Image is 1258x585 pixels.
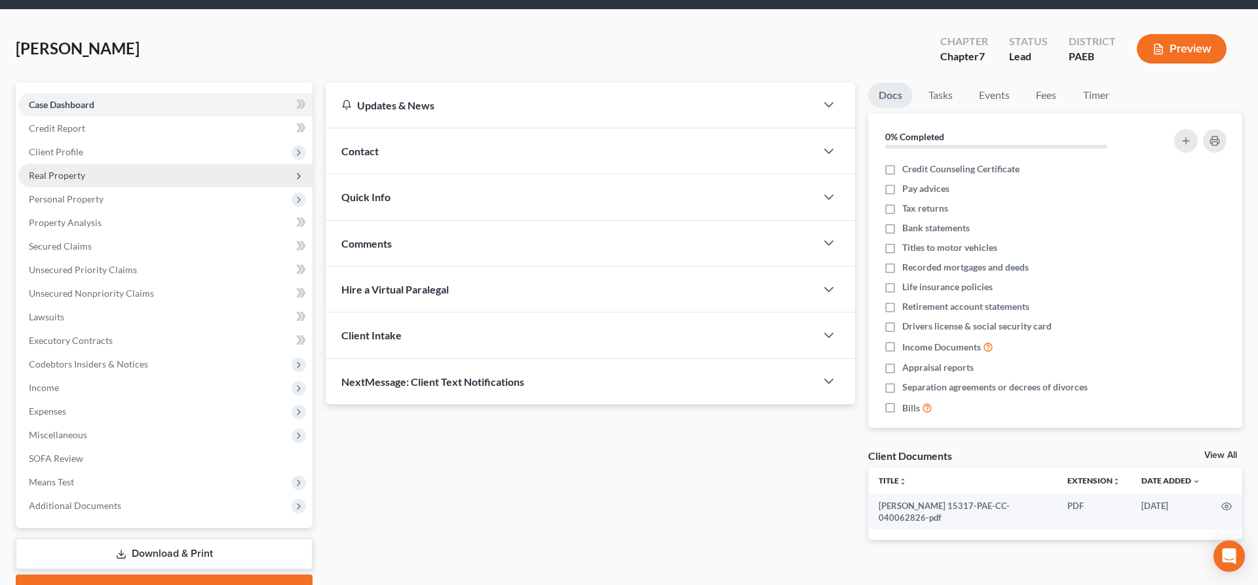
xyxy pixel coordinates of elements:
[29,170,85,181] span: Real Property
[29,264,137,275] span: Unsecured Priority Claims
[16,39,140,58] span: [PERSON_NAME]
[902,261,1029,274] span: Recorded mortgages and deeds
[341,329,402,341] span: Client Intake
[29,288,154,299] span: Unsecured Nonpriority Claims
[29,193,104,204] span: Personal Property
[902,341,981,354] span: Income Documents
[879,476,907,485] a: Titleunfold_more
[902,162,1020,176] span: Credit Counseling Certificate
[18,117,313,140] a: Credit Report
[341,237,392,250] span: Comments
[18,305,313,329] a: Lawsuits
[18,329,313,352] a: Executory Contracts
[18,235,313,258] a: Secured Claims
[29,146,83,157] span: Client Profile
[29,406,66,417] span: Expenses
[18,211,313,235] a: Property Analysis
[18,447,313,470] a: SOFA Review
[940,34,988,49] div: Chapter
[341,145,379,157] span: Contact
[902,241,997,254] span: Titles to motor vehicles
[1009,34,1048,49] div: Status
[902,300,1029,313] span: Retirement account statements
[29,476,74,487] span: Means Test
[1192,478,1200,485] i: expand_more
[29,217,102,228] span: Property Analysis
[29,123,85,134] span: Credit Report
[1204,451,1237,460] a: View All
[341,98,800,112] div: Updates & News
[1067,476,1120,485] a: Extensionunfold_more
[902,320,1052,333] span: Drivers license & social security card
[1057,494,1131,530] td: PDF
[1009,49,1048,64] div: Lead
[1069,34,1116,49] div: District
[902,280,993,293] span: Life insurance policies
[16,538,313,569] a: Download & Print
[29,500,121,511] span: Additional Documents
[868,494,1057,530] td: [PERSON_NAME] 15317-PAE-CC-040062826-pdf
[1213,540,1245,572] div: Open Intercom Messenger
[868,83,913,108] a: Docs
[29,358,148,369] span: Codebtors Insiders & Notices
[341,283,449,295] span: Hire a Virtual Paralegal
[29,453,83,464] span: SOFA Review
[29,382,59,393] span: Income
[1073,83,1120,108] a: Timer
[979,50,985,62] span: 7
[18,93,313,117] a: Case Dashboard
[1131,494,1211,530] td: [DATE]
[968,83,1020,108] a: Events
[29,429,87,440] span: Miscellaneous
[902,402,920,415] span: Bills
[341,375,524,388] span: NextMessage: Client Text Notifications
[899,478,907,485] i: unfold_more
[902,221,970,235] span: Bank statements
[902,361,974,374] span: Appraisal reports
[902,202,948,215] span: Tax returns
[902,381,1088,394] span: Separation agreements or decrees of divorces
[1137,34,1227,64] button: Preview
[885,131,944,142] strong: 0% Completed
[902,182,949,195] span: Pay advices
[29,311,64,322] span: Lawsuits
[918,83,963,108] a: Tasks
[29,99,94,110] span: Case Dashboard
[1113,478,1120,485] i: unfold_more
[341,191,391,203] span: Quick Info
[1141,476,1200,485] a: Date Added expand_more
[1069,49,1116,64] div: PAEB
[940,49,988,64] div: Chapter
[18,258,313,282] a: Unsecured Priority Claims
[1025,83,1067,108] a: Fees
[29,240,92,252] span: Secured Claims
[29,335,113,346] span: Executory Contracts
[18,282,313,305] a: Unsecured Nonpriority Claims
[868,449,952,462] div: Client Documents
